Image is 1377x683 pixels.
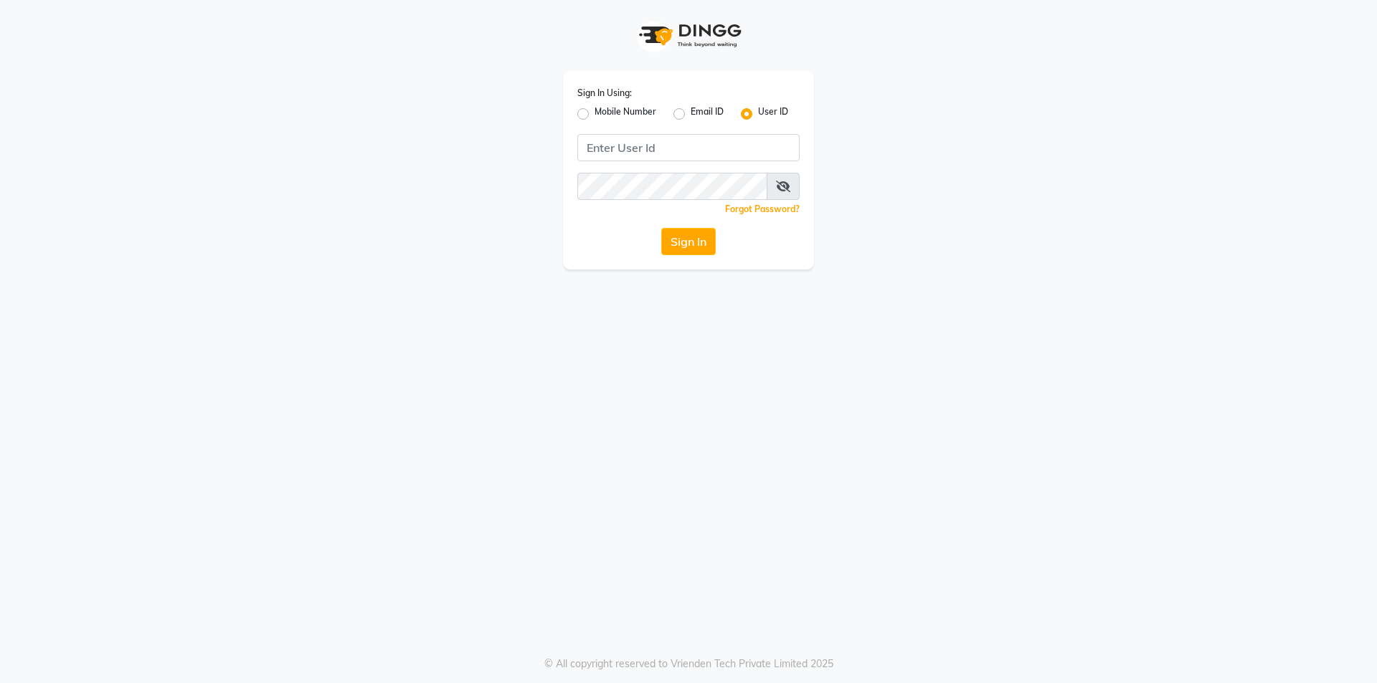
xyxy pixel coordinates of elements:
a: Forgot Password? [725,204,800,214]
label: Sign In Using: [577,87,632,100]
button: Sign In [661,228,716,255]
input: Username [577,134,800,161]
img: logo1.svg [631,14,746,57]
label: Mobile Number [595,105,656,123]
label: Email ID [691,105,724,123]
label: User ID [758,105,788,123]
input: Username [577,173,767,200]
